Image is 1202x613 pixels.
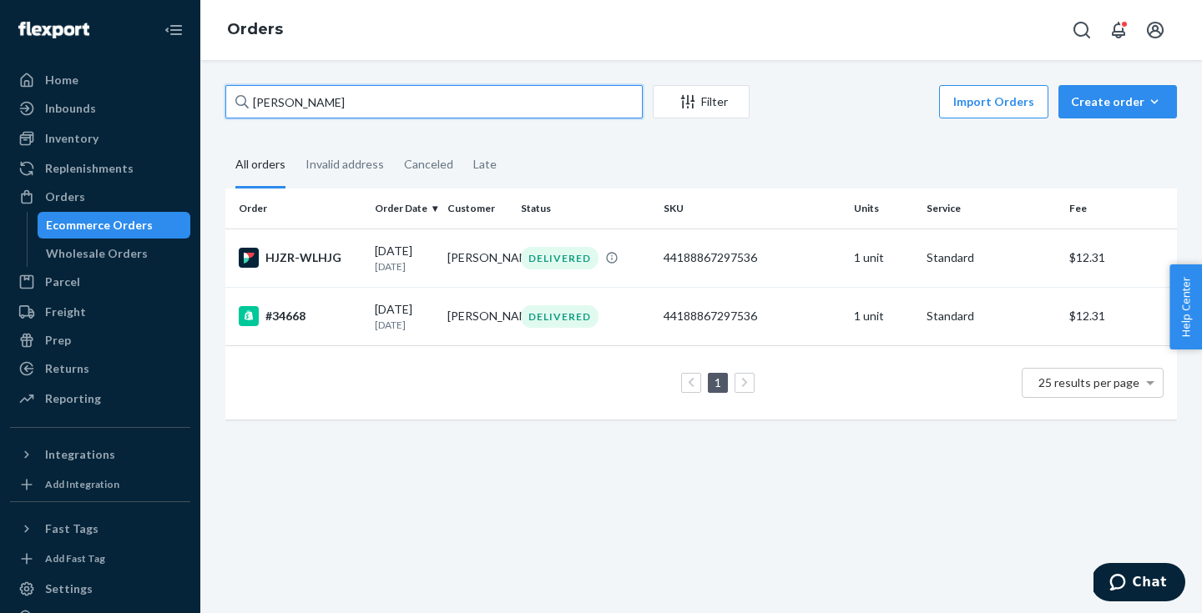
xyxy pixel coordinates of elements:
div: [DATE] [375,301,434,332]
a: Prep [10,327,190,354]
div: Add Integration [45,477,119,491]
a: Page 1 is your current page [711,375,725,389]
div: Fast Tags [45,520,98,537]
p: Standard [927,308,1056,324]
th: Units [847,188,920,229]
a: Home [10,67,190,93]
a: Replenishments [10,155,190,182]
a: Orders [227,20,283,38]
th: Fee [1063,188,1177,229]
button: Integrations [10,441,190,468]
div: Prep [45,332,71,349]
div: Canceled [404,143,453,186]
td: 1 unit [847,287,920,345]
th: Order [225,188,368,229]
button: Open notifications [1102,13,1135,47]
td: [PERSON_NAME] [441,287,513,345]
p: [DATE] [375,318,434,332]
div: Create order [1071,93,1164,110]
div: Freight [45,304,86,320]
a: Add Fast Tag [10,549,190,569]
div: HJZR-WLHJG [239,248,361,268]
a: Reporting [10,385,190,412]
div: Ecommerce Orders [46,217,153,234]
a: Inventory [10,125,190,152]
td: 1 unit [847,229,920,287]
span: 25 results per page [1038,375,1139,389]
div: 44188867297536 [664,249,841,266]
td: $12.31 [1063,229,1177,287]
div: Wholesale Orders [46,245,148,262]
th: SKU [657,188,847,229]
div: 44188867297536 [664,308,841,324]
div: Invalid address [306,143,384,186]
button: Open account menu [1139,13,1172,47]
div: Integrations [45,446,115,463]
div: DELIVERED [521,247,598,269]
div: Orders [45,188,85,205]
button: Create order [1058,85,1177,118]
td: $12.31 [1063,287,1177,345]
div: Late [473,143,497,186]
div: Parcel [45,274,80,290]
iframe: Opens a widget where you can chat to one of our agents [1093,563,1185,605]
button: Open Search Box [1065,13,1098,47]
div: Add Fast Tag [45,551,105,565]
div: DELIVERED [521,305,598,328]
div: Inventory [45,130,98,147]
button: Filter [653,85,750,118]
div: Filter [654,93,749,110]
div: [DATE] [375,243,434,274]
div: Customer [447,201,507,215]
div: Returns [45,360,89,377]
th: Service [920,188,1063,229]
th: Order Date [368,188,441,229]
div: All orders [235,143,285,188]
a: Orders [10,183,190,210]
div: Reporting [45,390,101,407]
button: Fast Tags [10,515,190,542]
div: Settings [45,580,93,597]
p: [DATE] [375,259,434,274]
a: Inbounds [10,95,190,122]
a: Ecommerce Orders [38,212,191,239]
a: Wholesale Orders [38,240,191,267]
a: Freight [10,299,190,325]
a: Settings [10,575,190,602]
a: Parcel [10,269,190,295]
th: Status [514,188,657,229]
input: Search orders [225,85,643,118]
button: Import Orders [939,85,1048,118]
img: Flexport logo [18,22,89,38]
td: [PERSON_NAME] [441,229,513,287]
div: Replenishments [45,160,134,177]
a: Returns [10,355,190,382]
div: Inbounds [45,100,96,117]
a: Add Integration [10,475,190,495]
button: Help Center [1169,264,1202,349]
ol: breadcrumbs [214,6,296,54]
div: #34668 [239,306,361,326]
p: Standard [927,249,1056,266]
div: Home [45,72,78,88]
button: Close Navigation [157,13,190,47]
